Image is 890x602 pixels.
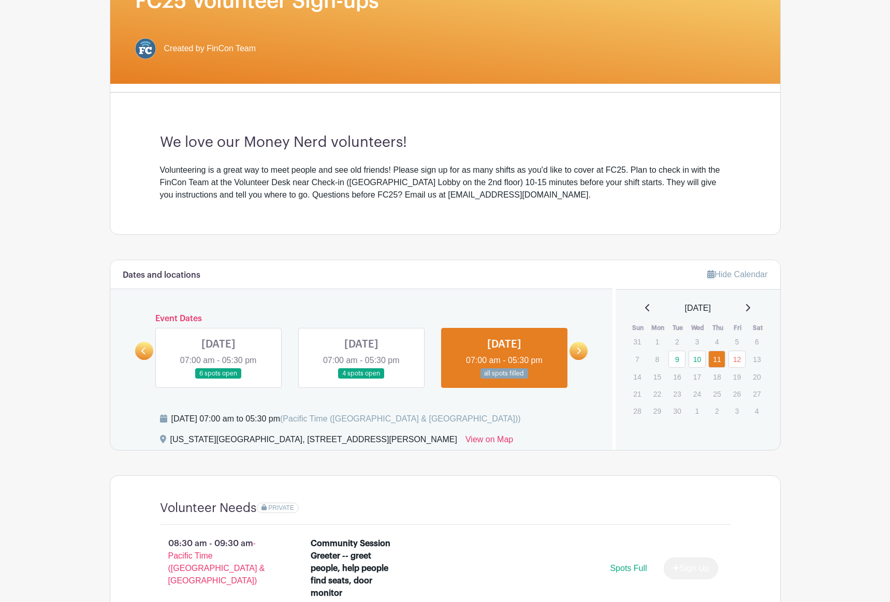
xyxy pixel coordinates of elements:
[668,334,685,350] p: 2
[628,323,648,333] th: Sun
[668,386,685,402] p: 23
[629,369,646,385] p: 14
[153,314,570,324] h6: Event Dates
[649,351,666,367] p: 8
[689,386,706,402] p: 24
[728,386,746,402] p: 26
[689,403,706,419] p: 1
[748,369,765,385] p: 20
[648,323,668,333] th: Mon
[649,403,666,419] p: 29
[171,413,521,425] div: [DATE] 07:00 am to 05:30 pm
[689,369,706,385] p: 17
[164,42,256,55] span: Created by FinCon Team
[748,334,765,350] p: 6
[168,539,265,585] span: - Pacific Time ([GEOGRAPHIC_DATA] & [GEOGRAPHIC_DATA])
[160,501,257,516] h4: Volunteer Needs
[728,351,746,368] a: 12
[728,334,746,350] p: 5
[649,334,666,350] p: 1
[170,433,457,450] div: [US_STATE][GEOGRAPHIC_DATA], [STREET_ADDRESS][PERSON_NAME]
[280,414,521,423] span: (Pacific Time ([GEOGRAPHIC_DATA] & [GEOGRAPHIC_DATA]))
[728,323,748,333] th: Fri
[160,134,731,152] h3: We love our Money Nerd volunteers!
[707,270,767,279] a: Hide Calendar
[708,351,725,368] a: 11
[143,533,295,591] p: 08:30 am - 09:30 am
[629,334,646,350] p: 31
[748,323,768,333] th: Sat
[668,323,688,333] th: Tue
[629,351,646,367] p: 7
[668,369,685,385] p: 16
[688,323,708,333] th: Wed
[629,403,646,419] p: 28
[708,334,725,350] p: 4
[610,564,647,573] span: Spots Full
[123,270,200,280] h6: Dates and locations
[668,351,685,368] a: 9
[649,369,666,385] p: 15
[748,351,765,367] p: 13
[748,403,765,419] p: 4
[748,386,765,402] p: 27
[689,351,706,368] a: 10
[268,504,294,511] span: PRIVATE
[708,369,725,385] p: 18
[708,403,725,419] p: 2
[629,386,646,402] p: 21
[160,164,731,201] div: Volunteering is a great way to meet people and see old friends! Please sign up for as many shifts...
[728,369,746,385] p: 19
[311,537,400,599] div: Community Session Greeter -- greet people, help people find seats, door monitor
[708,386,725,402] p: 25
[708,323,728,333] th: Thu
[685,302,711,314] span: [DATE]
[135,38,156,59] img: FC%20circle.png
[649,386,666,402] p: 22
[728,403,746,419] p: 3
[689,334,706,350] p: 3
[668,403,685,419] p: 30
[465,433,513,450] a: View on Map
